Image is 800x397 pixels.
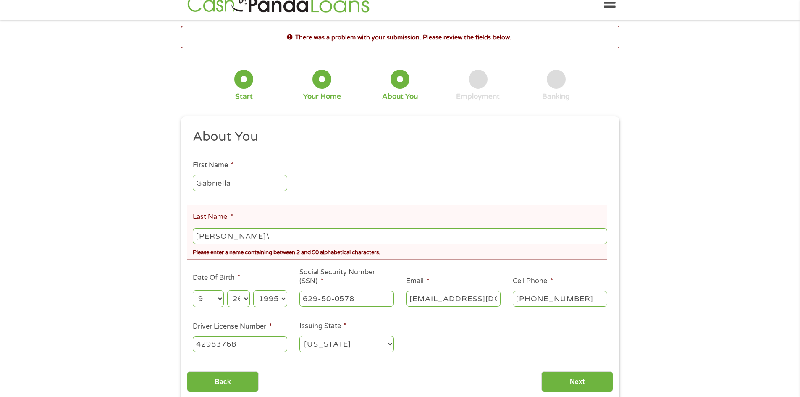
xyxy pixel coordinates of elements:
[193,175,287,191] input: John
[299,268,394,286] label: Social Security Number (SSN)
[406,291,501,307] input: john@gmail.com
[187,371,259,392] input: Back
[193,129,601,145] h2: About You
[382,92,418,101] div: About You
[193,322,272,331] label: Driver License Number
[542,92,570,101] div: Banking
[513,277,553,286] label: Cell Phone
[193,246,607,257] div: Please enter a name containing between 2 and 50 alphabetical characters.
[193,228,607,244] input: Smith
[299,322,347,331] label: Issuing State
[513,291,607,307] input: (541) 754-3010
[193,213,233,221] label: Last Name
[541,371,613,392] input: Next
[406,277,430,286] label: Email
[193,273,241,282] label: Date Of Birth
[235,92,253,101] div: Start
[456,92,500,101] div: Employment
[193,161,234,170] label: First Name
[299,291,394,307] input: 078-05-1120
[181,33,619,42] h2: There was a problem with your submission. Please review the fields below.
[303,92,341,101] div: Your Home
